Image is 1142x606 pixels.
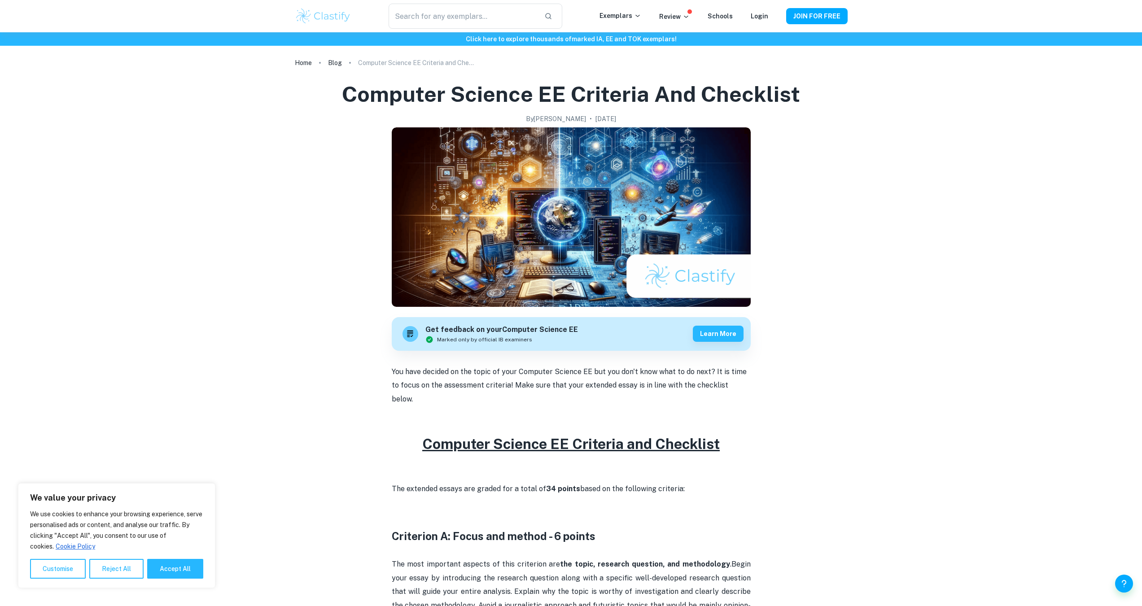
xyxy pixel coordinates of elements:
[560,560,730,568] strong: the topic, research question, and methodology
[30,493,203,503] p: We value your privacy
[693,326,744,342] button: Learn more
[708,13,733,20] a: Schools
[392,127,751,307] img: Computer Science EE Criteria and Checklist cover image
[342,80,800,109] h1: Computer Science EE Criteria and Checklist
[392,530,595,542] strong: Criterion A: Focus and method - 6 points
[425,324,578,336] h6: Get feedback on your Computer Science EE
[147,559,203,579] button: Accept All
[786,8,848,24] button: JOIN FOR FREE
[295,57,312,69] a: Home
[546,484,580,493] strong: 34 points
[392,482,751,496] p: The extended essays are graded for a total of based on the following criteria:
[55,542,96,550] a: Cookie Policy
[1115,575,1133,593] button: Help and Feedback
[389,4,537,29] input: Search for any exemplars...
[89,559,144,579] button: Reject All
[590,114,592,124] p: •
[526,114,586,124] h2: By [PERSON_NAME]
[2,34,1140,44] h6: Click here to explore thousands of marked IA, EE and TOK exemplars !
[30,559,86,579] button: Customise
[392,317,751,351] a: Get feedback on yourComputer Science EEMarked only by official IB examinersLearn more
[659,12,690,22] p: Review
[295,7,352,25] img: Clastify logo
[730,560,731,568] span: .
[392,365,751,406] p: You have decided on the topic of your Computer Science EE but you don't know what to do next? It ...
[595,114,616,124] h2: [DATE]
[437,336,532,344] span: Marked only by official IB examiners
[751,13,768,20] a: Login
[18,483,215,588] div: We value your privacy
[30,509,203,552] p: We use cookies to enhance your browsing experience, serve personalised ads or content, and analys...
[599,11,641,21] p: Exemplars
[328,57,342,69] a: Blog
[358,58,475,68] p: Computer Science EE Criteria and Checklist
[422,436,720,452] u: Computer Science EE Criteria and Checklist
